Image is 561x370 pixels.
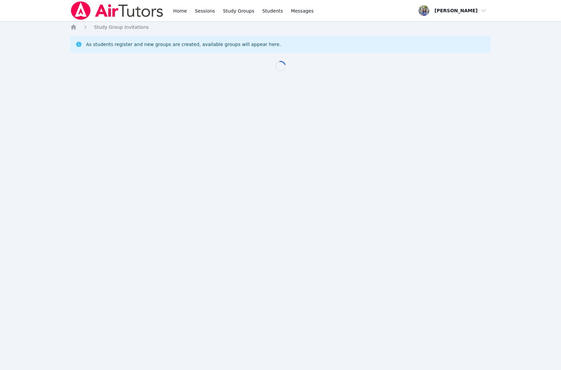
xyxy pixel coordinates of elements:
[94,24,149,30] a: Study Group Invitations
[86,41,281,48] div: As students register and new groups are created, available groups will appear here.
[291,8,314,14] span: Messages
[70,1,164,20] img: Air Tutors
[70,24,491,30] nav: Breadcrumb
